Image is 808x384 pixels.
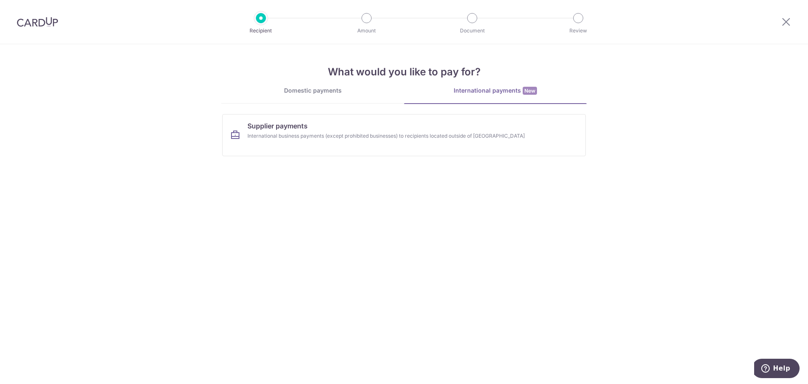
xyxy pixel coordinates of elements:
[247,121,308,131] span: Supplier payments
[335,27,398,35] p: Amount
[441,27,503,35] p: Document
[17,17,58,27] img: CardUp
[547,27,609,35] p: Review
[221,86,404,95] div: Domestic payments
[230,27,292,35] p: Recipient
[523,87,537,95] span: New
[247,132,538,140] div: International business payments (except prohibited businesses) to recipients located outside of [...
[404,86,587,95] div: International payments
[222,114,586,156] a: Supplier paymentsInternational business payments (except prohibited businesses) to recipients loc...
[754,359,800,380] iframe: Opens a widget where you can find more information
[221,64,587,80] h4: What would you like to pay for?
